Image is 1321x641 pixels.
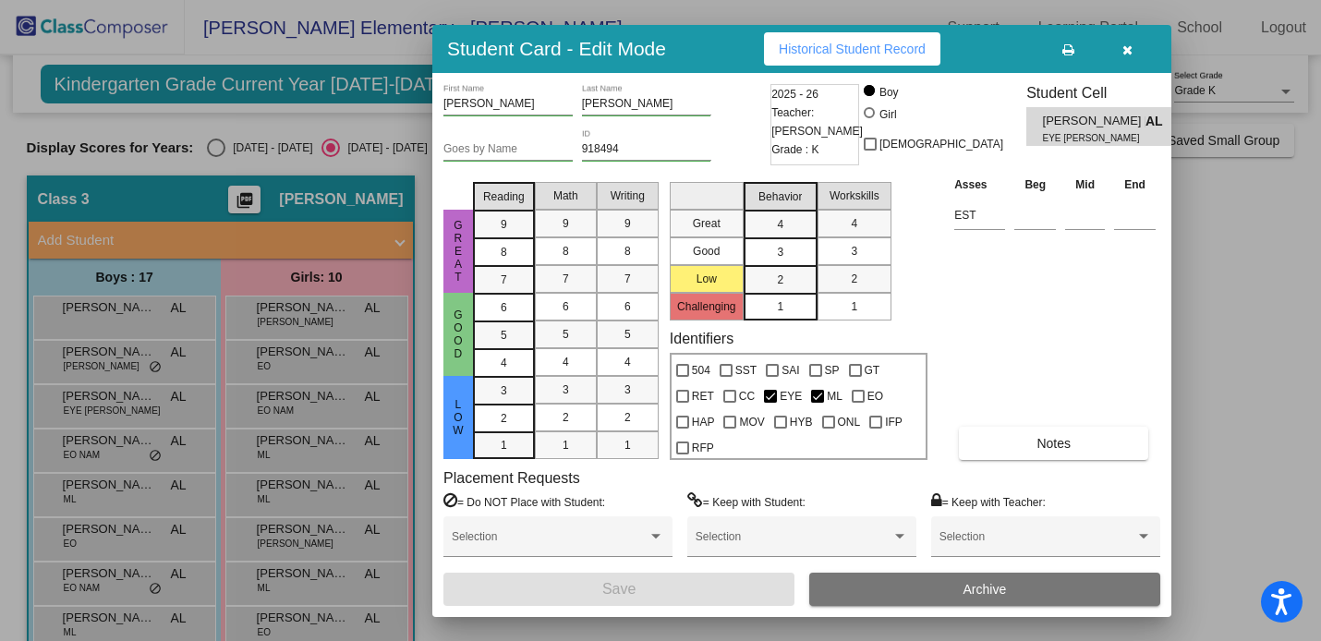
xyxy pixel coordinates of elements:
span: Writing [611,187,645,204]
span: 9 [563,215,569,232]
span: 1 [563,437,569,454]
span: 6 [501,299,507,316]
input: goes by name [443,143,573,156]
span: Workskills [830,187,879,204]
span: ONL [838,411,861,433]
div: Girl [879,106,897,123]
span: ML [827,385,842,407]
div: Boy [879,84,899,101]
span: 4 [851,215,857,232]
span: 3 [624,381,631,398]
label: = Keep with Student: [687,492,806,511]
span: HAP [692,411,715,433]
span: CC [739,385,755,407]
span: 1 [777,298,783,315]
span: HYB [790,411,813,433]
span: EYE [780,385,802,407]
span: MOV [739,411,764,433]
span: 4 [501,355,507,371]
span: 9 [624,215,631,232]
span: 2 [624,409,631,426]
span: AL [1145,112,1171,131]
span: SP [825,359,840,381]
span: 3 [777,244,783,260]
button: Historical Student Record [764,32,940,66]
th: End [1109,175,1160,195]
span: SAI [782,359,799,381]
span: 2 [777,272,783,288]
span: Save [602,581,636,597]
span: 8 [563,243,569,260]
span: IFP [885,411,903,433]
span: EO [867,385,883,407]
span: 7 [624,271,631,287]
button: Save [443,573,794,606]
span: SST [735,359,757,381]
label: Identifiers [670,330,733,347]
span: 2025 - 26 [771,85,818,103]
span: 2 [501,410,507,427]
span: 5 [563,326,569,343]
span: 2 [563,409,569,426]
span: Good [450,308,467,360]
h3: Student Cell [1026,84,1187,102]
button: Notes [959,427,1148,460]
span: Reading [483,188,525,205]
label: Placement Requests [443,469,580,487]
input: assessment [954,201,1005,229]
span: [PERSON_NAME] [PERSON_NAME] [1043,112,1145,131]
span: 4 [777,216,783,233]
span: Historical Student Record [779,42,926,56]
span: 1 [624,437,631,454]
span: 3 [563,381,569,398]
span: Grade : K [771,140,818,159]
span: 5 [501,327,507,344]
span: 2 [851,271,857,287]
span: Archive [963,582,1007,597]
span: 1 [501,437,507,454]
span: 8 [624,243,631,260]
button: Archive [809,573,1160,606]
span: 5 [624,326,631,343]
span: 6 [563,298,569,315]
span: Great [450,219,467,284]
span: 4 [624,354,631,370]
label: = Keep with Teacher: [931,492,1046,511]
h3: Student Card - Edit Mode [447,37,666,60]
th: Asses [950,175,1010,195]
span: 6 [624,298,631,315]
span: RFP [692,437,714,459]
span: Low [450,398,467,437]
span: 1 [851,298,857,315]
span: 504 [692,359,710,381]
span: 9 [501,216,507,233]
span: Behavior [758,188,802,205]
span: 3 [501,382,507,399]
input: Enter ID [582,143,711,156]
span: 7 [563,271,569,287]
span: GT [865,359,880,381]
span: 4 [563,354,569,370]
span: Notes [1036,436,1071,451]
span: [DEMOGRAPHIC_DATA] [879,133,1003,155]
span: Teacher: [PERSON_NAME] [771,103,863,140]
span: EYE [PERSON_NAME] [1043,131,1133,145]
span: 7 [501,272,507,288]
label: = Do NOT Place with Student: [443,492,605,511]
span: 8 [501,244,507,260]
span: RET [692,385,714,407]
span: 3 [851,243,857,260]
span: Math [553,187,578,204]
th: Beg [1010,175,1060,195]
th: Mid [1060,175,1109,195]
